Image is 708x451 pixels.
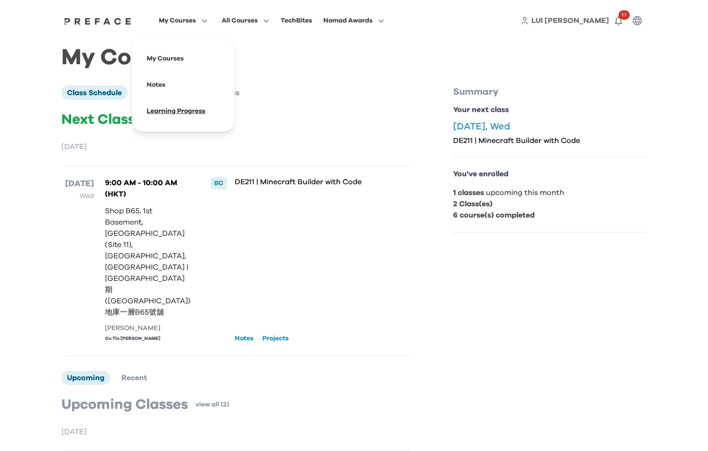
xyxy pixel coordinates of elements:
[61,111,414,128] p: Next Class
[531,15,609,26] a: LUI [PERSON_NAME]
[61,141,414,152] p: [DATE]
[531,17,609,24] span: LUI [PERSON_NAME]
[67,89,122,97] span: Class Schedule
[147,55,184,62] a: My Courses
[222,15,258,26] span: All Courses
[156,15,210,27] button: My Courses
[105,323,191,333] div: [PERSON_NAME]
[65,177,94,190] p: [DATE]
[453,121,647,132] p: [DATE], Wed
[453,211,535,219] b: 6 course(s) completed
[195,400,229,409] a: view all (2)
[453,85,647,98] p: Summary
[453,168,647,180] p: You've enrolled
[65,190,94,202] p: Wed
[323,15,373,26] span: Nomad Awards
[281,15,312,26] div: TechBites
[147,82,165,88] a: Notes
[609,11,628,30] button: 11
[257,333,259,344] p: ·
[147,108,205,114] a: Learning Progress
[235,334,253,343] a: Notes
[619,10,630,20] span: 11
[320,15,387,27] button: Nomad Awards
[105,335,191,342] div: Ou Tin [PERSON_NAME]
[453,200,492,208] b: 2 Class(es)
[61,396,188,413] p: Upcoming Classes
[210,177,227,189] div: BC
[159,15,196,26] span: My Courses
[61,426,414,437] p: [DATE]
[453,187,647,198] p: upcoming this month
[105,205,191,318] p: Shop B65, 1st Basement, [GEOGRAPHIC_DATA] (Site 11), [GEOGRAPHIC_DATA], [GEOGRAPHIC_DATA] | [GEOG...
[62,17,134,25] img: Preface Logo
[67,374,104,382] span: Upcoming
[62,17,134,24] a: Preface Logo
[262,334,289,343] a: Projects
[453,136,647,145] p: DE211 | Minecraft Builder with Code
[219,15,272,27] button: All Courses
[121,374,147,382] span: Recent
[105,177,191,200] p: 9:00 AM - 10:00 AM (HKT)
[61,53,647,63] h1: My Courses
[235,177,379,187] p: DE211 | Minecraft Builder with Code
[453,189,484,196] b: 1 classes
[453,104,647,115] p: Your next class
